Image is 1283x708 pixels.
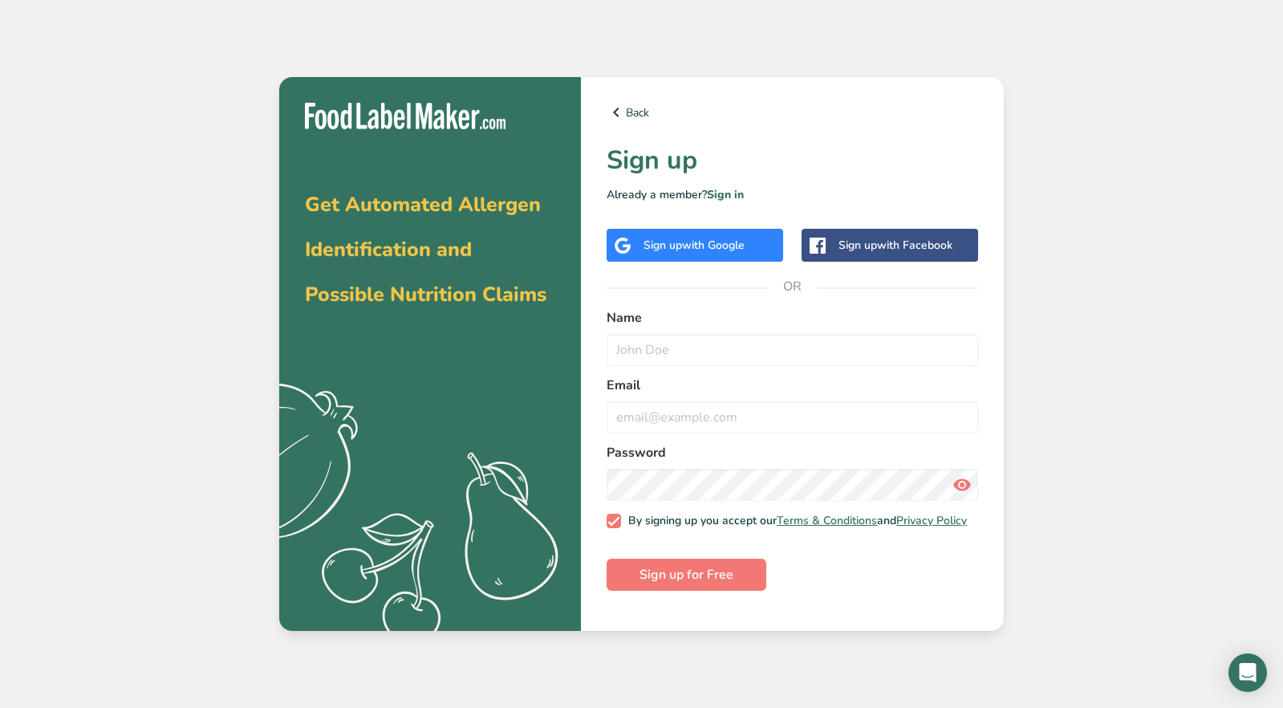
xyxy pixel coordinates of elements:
[707,187,744,202] a: Sign in
[607,401,978,433] input: email@example.com
[607,103,978,122] a: Back
[777,513,877,528] a: Terms & Conditions
[639,565,733,584] span: Sign up for Free
[607,334,978,366] input: John Doe
[607,559,766,591] button: Sign up for Free
[769,262,817,311] span: OR
[896,513,967,528] a: Privacy Policy
[305,191,546,308] span: Get Automated Allergen Identification and Possible Nutrition Claims
[607,308,978,328] label: Name
[1228,653,1267,692] div: Open Intercom Messenger
[607,186,978,203] p: Already a member?
[644,237,745,254] div: Sign up
[305,103,505,129] img: Food Label Maker
[607,443,978,462] label: Password
[621,514,968,528] span: By signing up you accept our and
[607,376,978,395] label: Email
[607,141,978,180] h1: Sign up
[877,238,952,253] span: with Facebook
[838,237,952,254] div: Sign up
[682,238,745,253] span: with Google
